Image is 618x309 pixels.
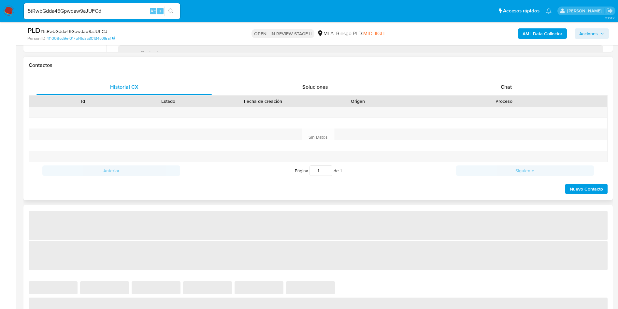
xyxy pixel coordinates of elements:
a: Salir [606,8,613,14]
div: Estado [130,98,207,104]
span: ‌ [286,281,335,294]
span: ‌ [80,281,129,294]
button: Siguiente [456,165,594,176]
div: Proceso [405,98,603,104]
input: Buscar usuario o caso... [24,7,180,15]
div: Fecha de creación [216,98,311,104]
div: Id [45,98,121,104]
span: ‌ [29,241,608,270]
a: Notificaciones [546,8,552,14]
div: MLA [317,30,334,37]
h3: Parientes [141,49,165,56]
div: Origen [320,98,396,104]
span: ‌ [235,281,283,294]
span: MIDHIGH [363,30,384,37]
span: Página de [295,165,342,176]
div: Parientes [118,45,603,67]
p: OPEN - IN REVIEW STAGE II [252,29,314,38]
span: Chat [501,83,512,91]
span: Alt [151,8,156,14]
span: Accesos rápidos [503,8,539,14]
b: AML Data Collector [523,28,562,39]
span: s [159,8,161,14]
span: # 5tRwbGdda46Gpwdaw9aJUFCd [40,28,107,35]
h1: Contactos [29,62,608,69]
span: ‌ [132,281,180,294]
span: Acciones [579,28,598,39]
b: Person ID [27,36,45,41]
span: 1 [340,167,342,174]
button: AML Data Collector [518,28,567,39]
b: PLD [27,25,40,36]
button: Anterior [42,165,180,176]
a: 411009cd9ef017bf4fdac30134c0f5af [47,36,115,41]
p: valeria.duch@mercadolibre.com [567,8,604,14]
span: Riesgo PLD: [336,30,384,37]
span: Nuevo Contacto [570,184,603,193]
button: Acciones [575,28,609,39]
span: Soluciones [302,83,328,91]
span: ‌ [183,281,232,294]
button: search-icon [164,7,178,16]
span: 3.161.2 [605,15,615,21]
span: ‌ [29,281,78,294]
span: Historial CX [110,83,138,91]
span: ‌ [29,211,608,240]
button: Nuevo Contacto [565,184,608,194]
